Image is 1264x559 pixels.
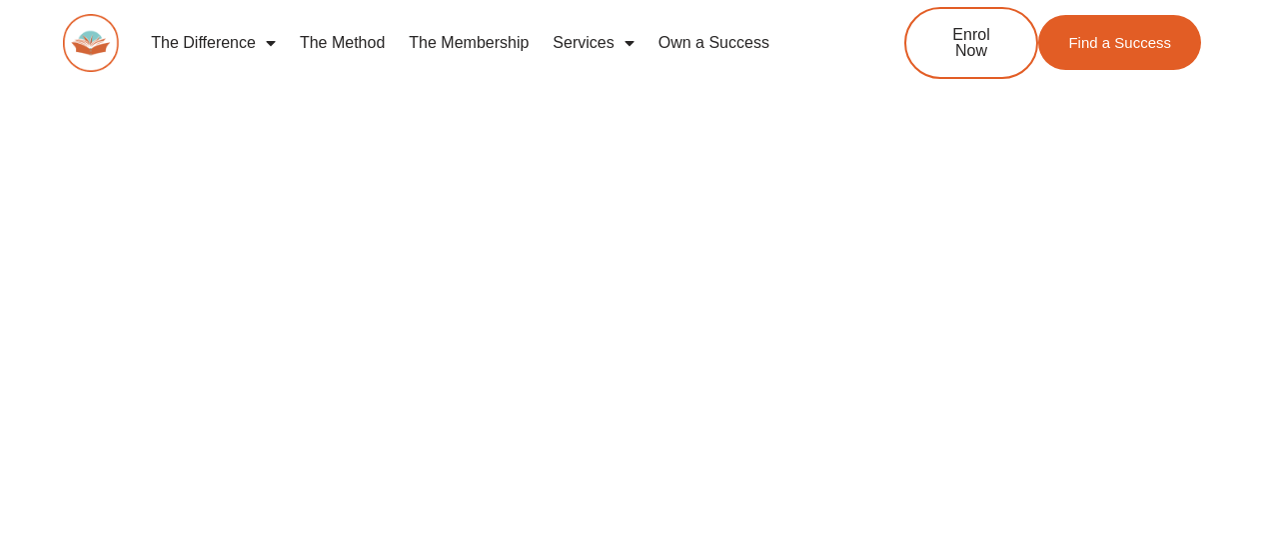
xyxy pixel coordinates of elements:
span: Enrol Now [936,27,1006,59]
a: The Difference [139,20,288,66]
a: Find a Success [1038,15,1201,70]
a: The Method [288,20,397,66]
span: Find a Success [1068,35,1171,50]
a: The Membership [397,20,541,66]
a: Enrol Now [904,7,1038,79]
a: Own a Success [646,20,781,66]
nav: Menu [139,20,838,66]
a: Services [541,20,645,66]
